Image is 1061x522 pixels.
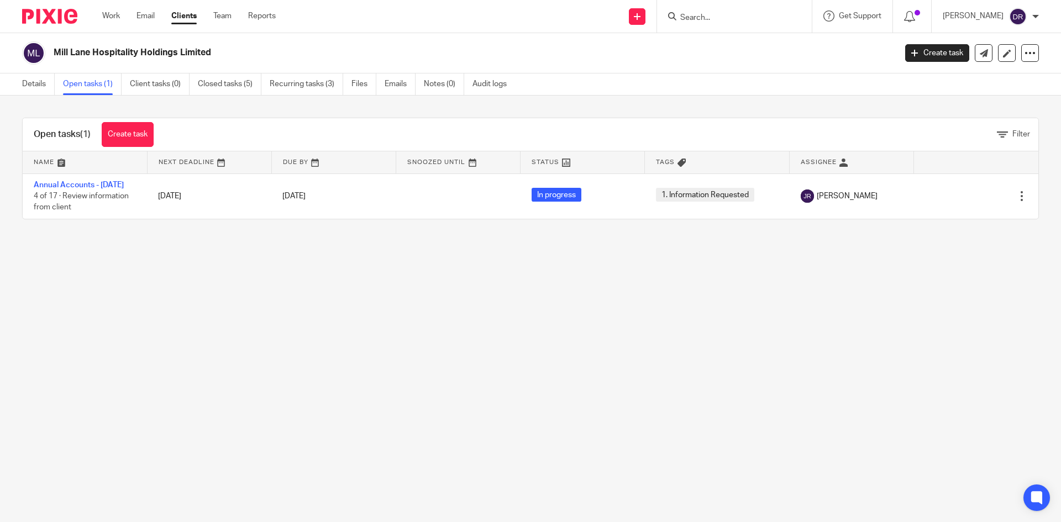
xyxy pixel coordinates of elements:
[22,73,55,95] a: Details
[943,10,1004,22] p: [PERSON_NAME]
[34,192,129,212] span: 4 of 17 · Review information from client
[351,73,376,95] a: Files
[407,159,465,165] span: Snoozed Until
[171,10,197,22] a: Clients
[817,191,878,202] span: [PERSON_NAME]
[22,41,45,65] img: svg%3E
[656,188,754,202] span: 1. Information Requested
[198,73,261,95] a: Closed tasks (5)
[102,122,154,147] a: Create task
[1009,8,1027,25] img: svg%3E
[1012,130,1030,138] span: Filter
[270,73,343,95] a: Recurring tasks (3)
[282,192,306,200] span: [DATE]
[656,159,675,165] span: Tags
[80,130,91,139] span: (1)
[102,10,120,22] a: Work
[54,47,722,59] h2: Mill Lane Hospitality Holdings Limited
[63,73,122,95] a: Open tasks (1)
[22,9,77,24] img: Pixie
[248,10,276,22] a: Reports
[424,73,464,95] a: Notes (0)
[532,188,581,202] span: In progress
[136,10,155,22] a: Email
[385,73,416,95] a: Emails
[905,44,969,62] a: Create task
[532,159,559,165] span: Status
[472,73,515,95] a: Audit logs
[213,10,232,22] a: Team
[147,173,271,219] td: [DATE]
[34,129,91,140] h1: Open tasks
[34,181,124,189] a: Annual Accounts - [DATE]
[839,12,881,20] span: Get Support
[801,189,814,203] img: svg%3E
[130,73,190,95] a: Client tasks (0)
[679,13,779,23] input: Search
